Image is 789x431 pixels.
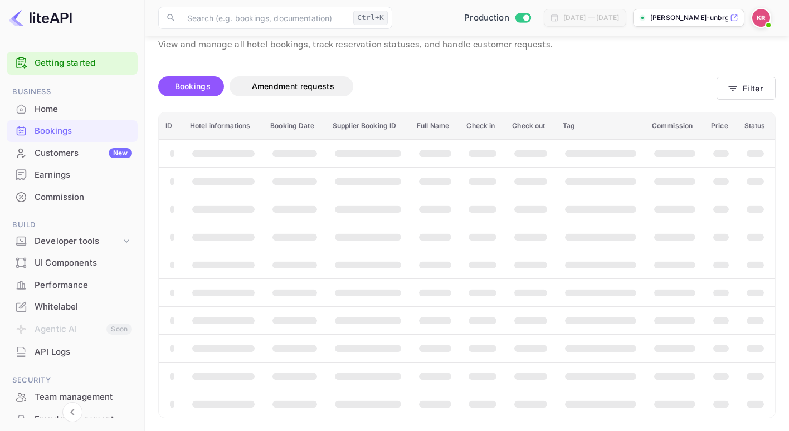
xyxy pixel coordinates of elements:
[109,148,132,158] div: New
[7,252,138,274] div: UI Components
[7,86,138,98] span: Business
[7,296,138,317] a: Whitelabel
[7,143,138,163] a: CustomersNew
[35,301,132,314] div: Whitelabel
[7,99,138,119] a: Home
[7,99,138,120] div: Home
[35,103,132,116] div: Home
[7,164,138,186] div: Earnings
[717,77,776,100] button: Filter
[7,341,138,363] div: API Logs
[556,112,645,140] th: Tag
[7,232,138,251] div: Developer tools
[35,413,132,426] div: Fraud management
[35,57,132,70] a: Getting started
[7,187,138,207] a: Commission
[252,81,334,91] span: Amendment requests
[35,257,132,270] div: UI Components
[7,275,138,296] div: Performance
[7,386,138,407] a: Team management
[7,386,138,408] div: Team management
[35,125,132,138] div: Bookings
[62,402,82,422] button: Collapse navigation
[7,409,138,429] a: Fraud management
[650,13,728,23] p: [PERSON_NAME]-unbrg.[PERSON_NAME]...
[181,7,349,29] input: Search (e.g. bookings, documentation)
[410,112,460,140] th: Full Name
[7,187,138,208] div: Commission
[704,112,738,140] th: Price
[752,9,770,27] img: Kobus Roux
[353,11,388,25] div: Ctrl+K
[7,252,138,273] a: UI Components
[738,112,775,140] th: Status
[264,112,326,140] th: Booking Date
[35,279,132,292] div: Performance
[7,219,138,231] span: Build
[9,9,72,27] img: LiteAPI logo
[7,143,138,164] div: CustomersNew
[7,52,138,75] div: Getting started
[35,147,132,160] div: Customers
[35,346,132,359] div: API Logs
[7,341,138,362] a: API Logs
[7,120,138,142] div: Bookings
[175,81,211,91] span: Bookings
[7,164,138,185] a: Earnings
[464,12,509,25] span: Production
[35,191,132,204] div: Commission
[460,112,505,140] th: Check in
[158,38,776,52] p: View and manage all hotel bookings, track reservation statuses, and handle customer requests.
[158,76,717,96] div: account-settings tabs
[326,112,410,140] th: Supplier Booking ID
[7,275,138,295] a: Performance
[159,112,775,418] table: booking table
[505,112,556,140] th: Check out
[183,112,264,140] th: Hotel informations
[7,296,138,318] div: Whitelabel
[460,12,535,25] div: Switch to Sandbox mode
[645,112,704,140] th: Commission
[7,120,138,141] a: Bookings
[563,13,619,23] div: [DATE] — [DATE]
[35,235,121,248] div: Developer tools
[7,374,138,386] span: Security
[35,391,132,404] div: Team management
[159,112,183,140] th: ID
[35,169,132,182] div: Earnings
